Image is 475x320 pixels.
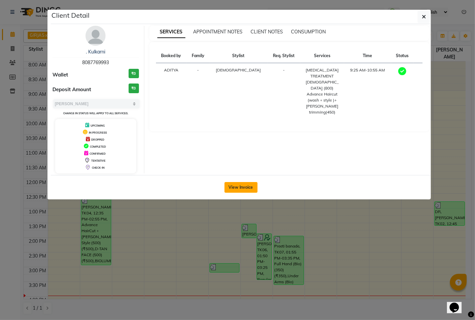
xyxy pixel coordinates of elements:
th: Status [391,49,414,63]
th: Time [344,49,391,63]
span: APPOINTMENT NOTES [193,29,243,35]
h3: ₹0 [129,84,139,93]
div: [MEDICAL_DATA] TREATMENT [DEMOGRAPHIC_DATA] (800) [304,67,340,91]
th: Family [187,49,209,63]
span: [DEMOGRAPHIC_DATA] [216,67,261,72]
span: TENTATIVE [91,159,106,162]
td: - [268,63,300,120]
span: DROPPED [91,138,104,141]
h5: Client Detail [51,10,90,20]
th: Services [300,49,344,63]
iframe: chat widget [447,293,468,313]
span: CLIENT NOTES [251,29,283,35]
button: View Invoice [224,182,258,193]
img: avatar [86,26,106,46]
span: SERVICES [157,26,185,38]
th: Stylist [209,49,268,63]
span: CONFIRMED [90,152,106,155]
span: Wallet [52,71,68,79]
td: 9:25 AM-10:55 AM [344,63,391,120]
td: ADITYA [156,63,187,120]
span: UPCOMING [91,124,105,127]
span: CHECK-IN [92,166,105,169]
h3: ₹0 [129,69,139,78]
span: 8087769993 [82,59,109,65]
div: Advance Haircut (wash + style )+ [PERSON_NAME] trimming(450) [304,91,340,115]
th: Req. Stylist [268,49,300,63]
span: CONSUMPTION [291,29,326,35]
td: - [187,63,209,120]
a: . Kulkarni [86,49,105,55]
small: Change in status will apply to all services. [63,112,128,115]
span: IN PROGRESS [89,131,107,134]
th: Booked by [156,49,187,63]
span: COMPLETED [90,145,106,148]
span: Deposit Amount [52,86,91,94]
